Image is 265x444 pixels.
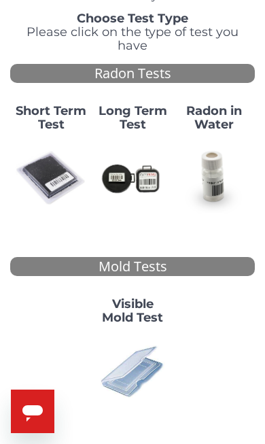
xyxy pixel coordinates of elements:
strong: Radon in Water [186,103,242,132]
span: Please click on the type of test you have [26,24,238,53]
iframe: Button to launch messaging window [11,390,54,433]
img: PI42764010.jpg [97,336,168,407]
div: Mold Tests [10,257,255,277]
img: ShortTerm.jpg [16,143,86,214]
strong: Short Term Test [16,103,86,132]
strong: Long Term Test [99,103,167,132]
strong: Visible Mold Test [102,296,163,325]
strong: Choose Test Type [77,11,188,26]
img: Radtrak2vsRadtrak3.jpg [97,143,168,214]
img: RadoninWater.jpg [179,143,249,214]
div: Radon Tests [10,64,255,84]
